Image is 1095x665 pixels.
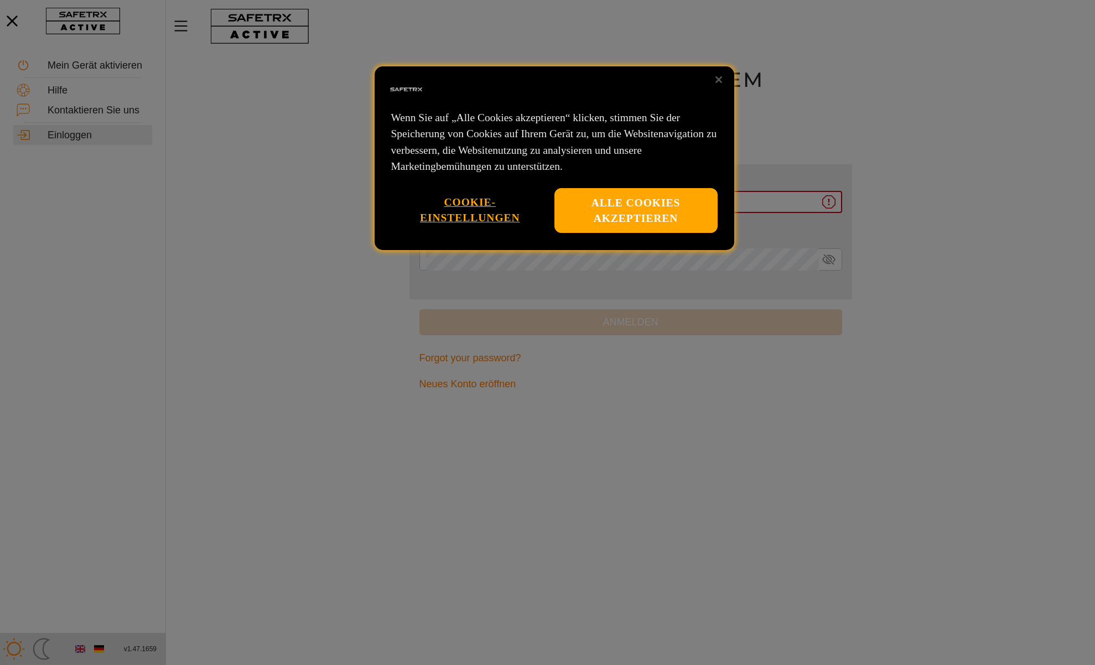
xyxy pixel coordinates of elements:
div: Datenschutz [375,66,734,250]
button: Cookie-Einstellungen [397,188,544,232]
p: Wenn Sie auf „Alle Cookies akzeptieren“ klicken, stimmen Sie der Speicherung von Cookies auf Ihre... [391,110,718,174]
img: Firmenlogo [388,72,424,107]
button: Schließen [707,67,731,92]
button: Alle Cookies akzeptieren [554,188,718,233]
